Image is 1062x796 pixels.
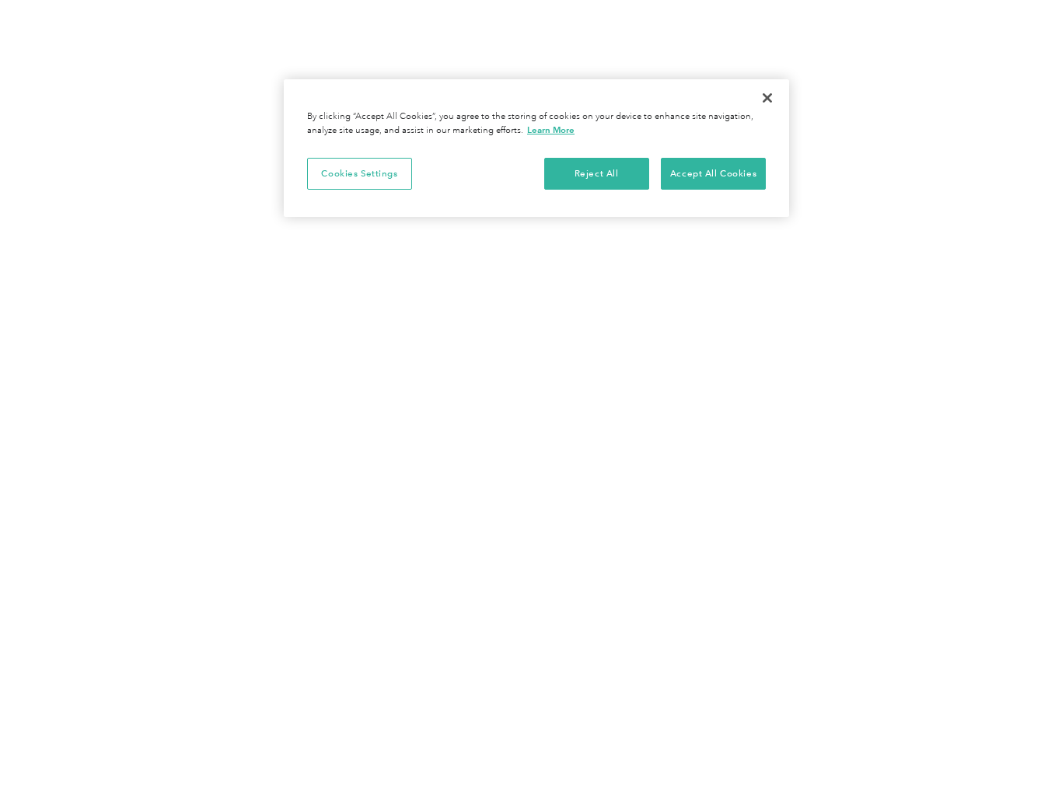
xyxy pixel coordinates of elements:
[284,79,789,217] div: Cookie banner
[307,110,766,138] div: By clicking “Accept All Cookies”, you agree to the storing of cookies on your device to enhance s...
[307,158,412,190] button: Cookies Settings
[544,158,649,190] button: Reject All
[750,81,784,115] button: Close
[527,124,575,135] a: More information about your privacy, opens in a new tab
[661,158,766,190] button: Accept All Cookies
[284,79,789,217] div: Privacy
